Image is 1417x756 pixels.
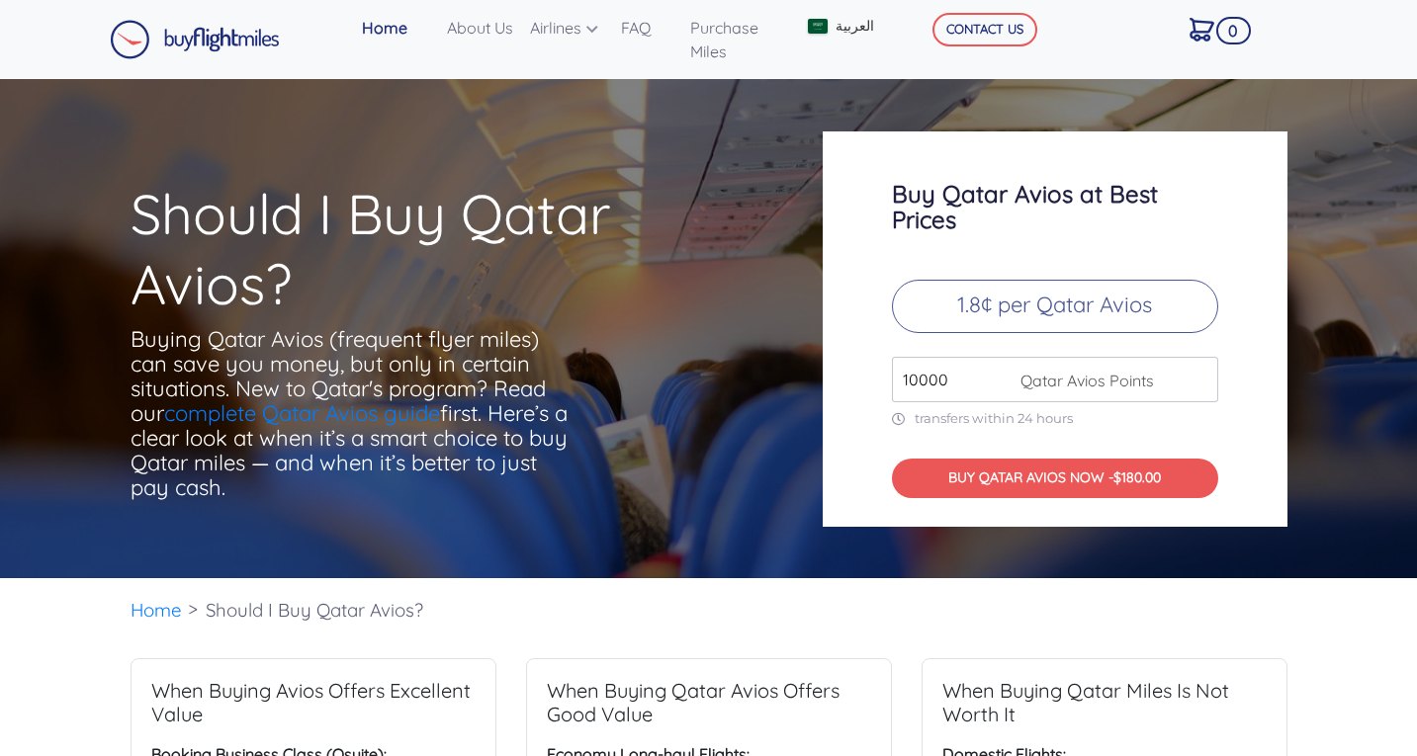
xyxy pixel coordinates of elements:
span: Qatar Avios Points [1011,369,1154,392]
span: $180.00 [1113,468,1161,486]
h2: When Buying Qatar Miles Is Not Worth It [942,679,1267,726]
span: العربية [836,16,874,37]
a: Buy Flight Miles Logo [110,15,280,64]
a: Airlines [522,8,613,47]
span: 0 [1216,17,1252,44]
h3: Buy Qatar Avios at Best Prices [892,181,1218,232]
button: BUY QATAR AVIOS NOW -$180.00 [892,459,1218,499]
a: Home [354,8,439,47]
p: 1.8¢ per Qatar Avios [892,280,1218,333]
a: Home [131,598,182,622]
a: العربية [800,8,903,44]
img: Arabic [808,19,828,34]
a: Purchase Miles [682,8,790,71]
img: Cart [1190,18,1214,42]
a: complete Qatar Avios guide [164,399,440,427]
a: FAQ [613,8,682,47]
h2: When Buying Avios Offers Excellent Value [151,679,476,726]
li: Should I Buy Qatar Avios? [196,578,433,642]
a: 0 [1182,8,1242,49]
button: CONTACT US [932,13,1037,46]
p: transfers within 24 hours [892,410,1218,427]
a: About Us [439,8,522,47]
img: Buy Flight Miles Logo [110,20,280,59]
h2: When Buying Qatar Avios Offers Good Value [547,679,871,726]
p: Buying Qatar Avios (frequent flyer miles) can save you money, but only in certain situations. New... [131,327,576,500]
h1: Should I Buy Qatar Avios? [131,179,746,319]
